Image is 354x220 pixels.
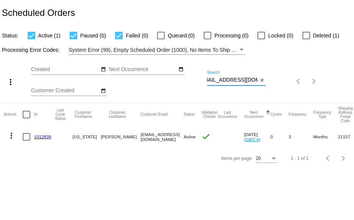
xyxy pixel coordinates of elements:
[7,131,16,140] mat-icon: more_vert
[184,112,194,117] button: Change sorting for Status
[101,126,140,148] mat-cell: [PERSON_NAME]
[80,31,106,40] span: Paused (0)
[221,156,253,161] div: Items per page:
[207,77,258,83] input: Search
[178,67,184,73] mat-icon: date_range
[72,126,101,148] mat-cell: [US_STATE]
[126,31,148,40] span: Failed (0)
[72,110,94,119] button: Change sorting for CustomerFirstName
[270,126,289,148] mat-cell: 0
[258,76,266,84] button: Clear
[256,156,277,161] mat-select: Items per page:
[168,31,195,40] span: Queued (0)
[218,110,237,119] button: Change sorting for LastOccurrenceUtc
[2,47,60,53] span: Processing Error Codes:
[101,110,134,119] button: Change sorting for CustomerLastName
[306,74,321,89] button: Next page
[140,126,184,148] mat-cell: [EMAIL_ADDRESS][DOMAIN_NAME]
[38,31,61,40] span: Active (1)
[2,8,75,18] h2: Scheduled Orders
[291,156,309,161] div: 1 - 1 of 1
[291,74,306,89] button: Previous page
[256,156,261,161] span: 20
[289,112,306,117] button: Change sorting for Frequency
[338,106,353,123] button: Change sorting for ShippingPostcode
[31,88,99,94] input: Customer Created
[101,88,106,94] mat-icon: date_range
[313,126,338,148] mat-cell: Months
[101,67,106,73] mat-icon: date_range
[244,126,270,148] mat-cell: [DATE]
[34,112,37,117] button: Change sorting for Id
[6,77,15,87] mat-icon: more_vert
[289,126,313,148] mat-cell: 3
[201,132,211,141] mat-icon: check
[244,137,260,142] a: (GMT-4)
[140,112,167,117] button: Change sorting for CustomerEmail
[259,77,265,84] mat-icon: close
[244,110,264,119] button: Change sorting for NextOccurrenceUtc
[109,67,177,73] input: Next Occurrence
[214,31,248,40] span: Processing (0)
[270,112,282,117] button: Change sorting for Cycles
[2,33,19,39] span: Status:
[69,45,245,55] mat-select: Filter by Processing Error Codes
[31,67,99,73] input: Created
[55,108,65,121] button: Change sorting for LastProcessingCycleId
[268,31,293,40] span: Locked (0)
[313,31,339,40] span: Deleted (1)
[336,151,351,166] button: Next page
[184,134,196,139] span: Active
[34,134,51,139] a: 1012839
[4,103,23,126] mat-header-cell: Actions
[321,151,336,166] button: Previous page
[201,103,218,126] mat-header-cell: Validation Checks
[313,110,331,119] button: Change sorting for FrequencyType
